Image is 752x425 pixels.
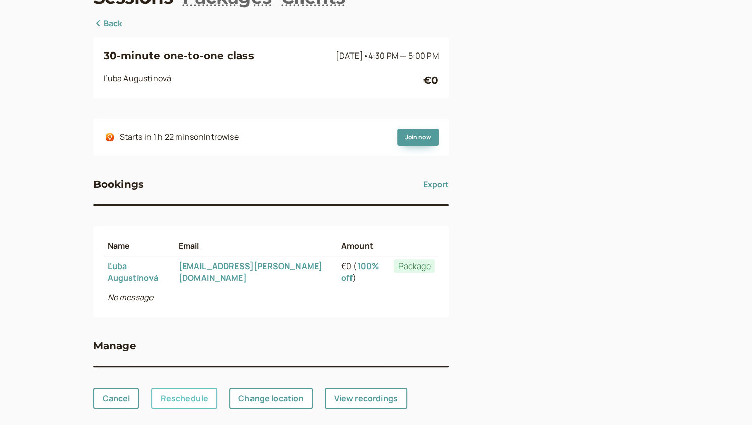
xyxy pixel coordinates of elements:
[93,388,139,409] a: Cancel
[93,176,144,192] h3: Bookings
[104,72,424,88] div: Ľuba Augustínová
[108,260,159,283] a: Ľuba Augustínová
[229,388,313,409] a: Change location
[108,292,154,303] i: No message
[394,259,434,273] span: Package
[93,17,123,30] a: Back
[106,133,114,141] img: integrations-introwise-icon.png
[397,129,439,146] a: Join now
[423,176,449,192] button: Export
[325,388,407,409] a: View recordings
[179,260,322,283] a: [EMAIL_ADDRESS][PERSON_NAME][DOMAIN_NAME]
[175,236,337,256] th: Email
[368,50,439,61] span: 4:30 PM — 5:00 PM
[120,131,239,144] div: Starts in 1 h 22 mins on
[204,131,238,142] span: Introwise
[151,388,217,409] a: Reschedule
[423,72,438,88] div: €0
[104,47,332,64] h3: 30-minute one-to-one class
[701,377,752,425] iframe: Chat Widget
[337,256,390,288] td: €0 ( )
[336,50,439,61] span: [DATE]
[93,338,136,354] h3: Manage
[337,236,390,256] th: Amount
[341,260,379,283] a: 100% off
[104,236,175,256] th: Name
[363,50,368,61] span: •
